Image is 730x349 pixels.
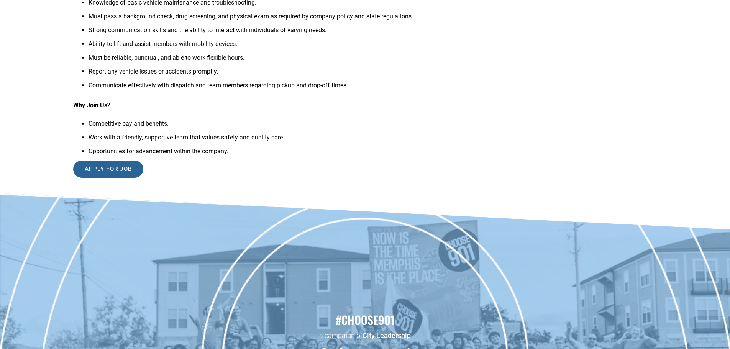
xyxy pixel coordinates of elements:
li: Work with a friendly, supportive team that values safety and quality care. [89,133,472,147]
h2: #choose901 [4,312,726,328]
li: Report any vehicle issues or accidents promptly. [89,67,472,81]
li: Must be reliable, punctual, and able to work flexible hours. [89,53,472,67]
li: Strong communication skills and the ability to interact with individuals of varying needs. [89,26,472,39]
li: Competitive pay and benefits. [89,119,472,133]
p: a campaign of [4,331,726,340]
a: City Leadership [363,331,411,339]
li: Must pass a background check, drug screening, and physical exam as required by company policy and... [89,12,472,26]
input: Apply for job [73,161,144,178]
strong: Why Join Us? [73,102,110,109]
li: Ability to lift and assist members with mobility devices. [89,39,472,53]
li: Communicate effectively with dispatch and team members regarding pickup and drop-off times. [89,81,472,95]
li: Opportunities for advancement within the company. [89,147,472,161]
